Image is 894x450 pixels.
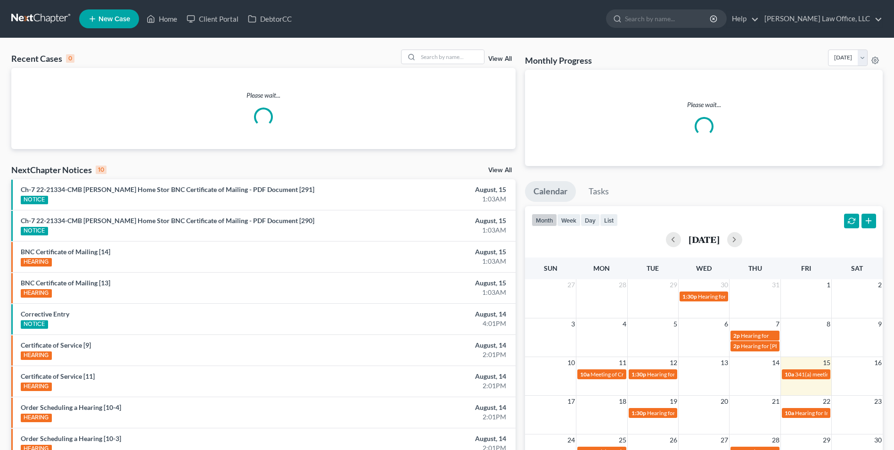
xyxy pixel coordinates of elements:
[632,409,646,417] span: 1:30p
[544,264,558,272] span: Sun
[673,318,678,330] span: 5
[21,403,121,411] a: Order Scheduling a Hearing [10-4]
[351,278,506,288] div: August, 15
[532,214,557,226] button: month
[21,227,48,235] div: NOTICE
[775,318,780,330] span: 7
[21,258,52,267] div: HEARING
[873,434,883,446] span: 30
[418,50,484,64] input: Search by name...
[580,371,590,378] span: 10a
[21,383,52,391] div: HEARING
[21,289,52,298] div: HEARING
[566,357,576,368] span: 10
[669,279,678,291] span: 29
[21,196,48,204] div: NOTICE
[760,10,882,27] a: [PERSON_NAME] Law Office, LLC
[525,181,576,202] a: Calendar
[21,320,48,329] div: NOTICE
[591,371,695,378] span: Meeting of Creditors for [PERSON_NAME]
[873,396,883,407] span: 23
[21,248,110,256] a: BNC Certificate of Mailing [14]
[632,371,646,378] span: 1:30p
[351,319,506,328] div: 4:01PM
[570,318,576,330] span: 3
[21,434,121,442] a: Order Scheduling a Hearing [10-3]
[351,412,506,422] div: 2:01PM
[96,166,107,174] div: 10
[822,434,831,446] span: 29
[826,279,831,291] span: 1
[689,234,720,244] h2: [DATE]
[698,293,820,300] span: Hearing for [PERSON_NAME] Chemical Company
[771,279,780,291] span: 31
[11,164,107,175] div: NextChapter Notices
[351,381,506,391] div: 2:01PM
[488,56,512,62] a: View All
[720,279,729,291] span: 30
[21,351,52,360] div: HEARING
[593,264,610,272] span: Mon
[488,167,512,174] a: View All
[727,10,759,27] a: Help
[785,409,794,417] span: 10a
[351,341,506,350] div: August, 14
[785,371,794,378] span: 10a
[771,434,780,446] span: 28
[795,371,886,378] span: 341(a) meeting for [PERSON_NAME]
[826,318,831,330] span: 8
[351,372,506,381] div: August, 14
[21,414,52,422] div: HEARING
[21,341,91,349] a: Certificate of Service [9]
[669,434,678,446] span: 26
[21,279,110,287] a: BNC Certificate of Mailing [13]
[21,217,314,225] a: Ch-7 22-21334-CMB [PERSON_NAME] Home Stor BNC Certificate of Mailing - PDF Document [290]
[21,372,95,380] a: Certificate of Service [11]
[618,279,627,291] span: 28
[351,288,506,297] div: 1:03AM
[525,55,592,66] h3: Monthly Progress
[625,10,711,27] input: Search by name...
[669,396,678,407] span: 19
[566,434,576,446] span: 24
[851,264,863,272] span: Sat
[11,53,74,64] div: Recent Cases
[720,357,729,368] span: 13
[566,396,576,407] span: 17
[723,318,729,330] span: 6
[647,371,770,378] span: Hearing for [PERSON_NAME] Chemical Company
[351,247,506,257] div: August, 15
[600,214,618,226] button: list
[557,214,581,226] button: week
[720,434,729,446] span: 27
[877,318,883,330] span: 9
[618,434,627,446] span: 25
[771,396,780,407] span: 21
[622,318,627,330] span: 4
[66,54,74,63] div: 0
[351,225,506,235] div: 1:03AM
[581,214,600,226] button: day
[351,257,506,266] div: 1:03AM
[647,409,765,417] span: Hearing for [PERSON_NAME] Home Stores, Inc.
[741,342,814,350] span: Hearing for [PERSON_NAME]
[801,264,811,272] span: Fri
[351,434,506,443] div: August, 14
[351,194,506,204] div: 1:03AM
[733,332,740,339] span: 2p
[822,396,831,407] span: 22
[647,264,659,272] span: Tue
[618,396,627,407] span: 18
[720,396,729,407] span: 20
[877,279,883,291] span: 2
[351,403,506,412] div: August, 14
[142,10,182,27] a: Home
[351,185,506,194] div: August, 15
[873,357,883,368] span: 16
[741,332,769,339] span: Hearing for
[733,342,740,350] span: 2p
[98,16,130,23] span: New Case
[669,357,678,368] span: 12
[580,181,617,202] a: Tasks
[182,10,243,27] a: Client Portal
